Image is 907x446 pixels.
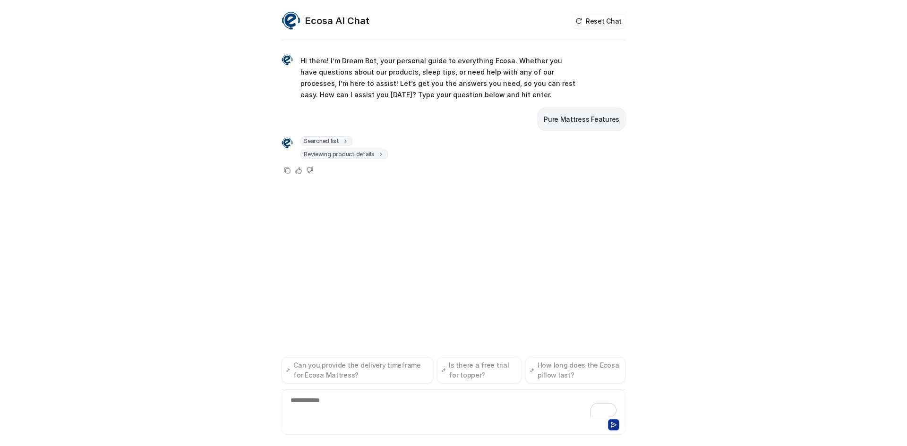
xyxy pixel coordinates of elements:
[282,11,300,30] img: Widget
[282,137,293,149] img: Widget
[305,14,369,27] h2: Ecosa AI Chat
[284,396,623,417] div: To enrich screen reader interactions, please activate Accessibility in Grammarly extension settings
[300,150,388,159] span: Reviewing product details
[282,54,293,66] img: Widget
[544,114,619,125] p: Pure Mattress Features
[300,136,352,146] span: Searched list
[525,357,625,383] button: How long does the Ecosa pillow last?
[300,55,577,101] p: Hi there! I’m Dream Bot, your personal guide to everything Ecosa. Whether you have questions abou...
[282,357,433,383] button: Can you provide the delivery timeframe for Ecosa Mattress?
[437,357,522,383] button: Is there a free trial for topper?
[573,14,625,28] button: Reset Chat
